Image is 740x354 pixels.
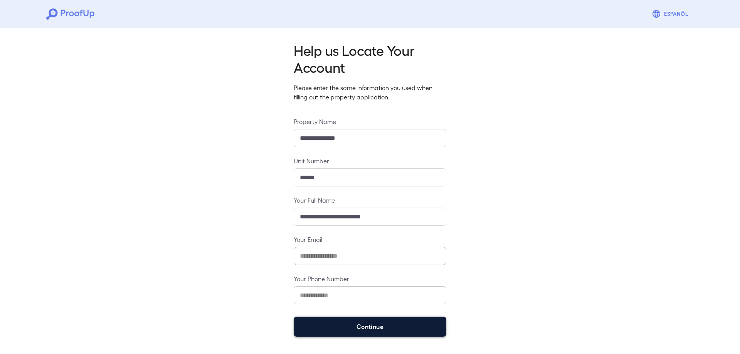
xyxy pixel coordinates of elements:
[294,42,446,75] h2: Help us Locate Your Account
[294,235,446,244] label: Your Email
[294,196,446,205] label: Your Full Name
[294,156,446,165] label: Unit Number
[294,274,446,283] label: Your Phone Number
[294,317,446,337] button: Continue
[294,117,446,126] label: Property Name
[294,83,446,102] p: Please enter the same information you used when filling out the property application.
[649,6,694,22] button: Espanõl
